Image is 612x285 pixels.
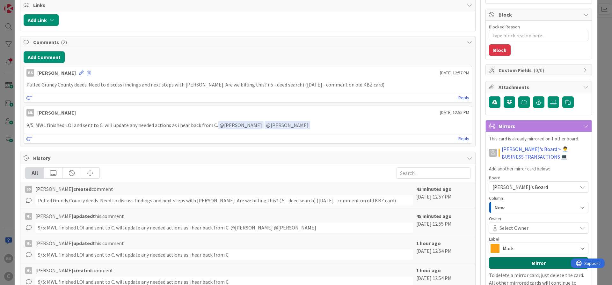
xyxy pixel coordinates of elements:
[266,122,309,128] span: [PERSON_NAME]
[35,212,124,220] span: [PERSON_NAME] this comment
[416,185,470,206] div: [DATE] 12:57 PM
[458,135,469,143] a: Reply
[416,186,452,192] b: 43 minutes ago
[33,38,464,46] span: Comments
[73,240,93,246] b: updated
[35,250,413,260] div: 9/5: MWL finished LOI and sent to C. will update any needed actions as i hear back from C.
[489,24,520,30] label: Blocked Reason
[440,70,469,76] span: [DATE] 12:57 PM
[440,109,469,116] span: [DATE] 12:55 PM
[499,224,528,232] span: Select Owner
[73,267,91,274] b: created
[33,154,464,162] span: History
[494,203,505,212] span: New
[416,239,470,260] div: [DATE] 12:54 PM
[25,186,32,193] div: BS
[489,216,502,221] span: Owner
[416,213,452,219] b: 45 minutes ago
[24,51,65,63] button: Add Comment
[503,244,574,253] span: Mark
[220,122,224,128] span: @
[33,1,464,9] span: Links
[489,257,588,269] button: Mirror
[73,213,93,219] b: updated
[73,186,91,192] b: created
[489,176,500,180] span: Board
[35,185,113,193] span: [PERSON_NAME] comment
[26,69,34,77] div: BS
[25,267,32,274] div: ML
[37,109,76,116] div: [PERSON_NAME]
[61,39,67,45] span: ( 2 )
[502,145,588,161] a: [PERSON_NAME]'s Board > 👨‍💼BUSINESS TRANSACTIONS 💻
[499,122,580,130] span: Mirrors
[220,122,262,128] span: [PERSON_NAME]
[416,267,441,274] b: 1 hour ago
[489,135,588,143] p: This card is already mirrored on 1 other board.
[499,11,580,19] span: Block
[24,14,59,26] button: Add Link
[489,237,499,241] span: Label
[26,121,469,130] p: 9/5: MWL finished LOI and sent to C. will update any needed actions as i hear back from C.
[35,195,413,206] div: Pulled Grundy County deeds. Need to discuss findings and next steps with [PERSON_NAME]. Are we bi...
[397,167,470,179] input: Search...
[499,83,580,91] span: Attachments
[492,184,548,190] span: [PERSON_NAME]'s Board
[35,266,113,274] span: [PERSON_NAME] comment
[266,122,271,128] span: @
[534,67,544,73] span: ( 0/0 )
[35,222,413,233] div: 9/5: MWL finished LOI and sent to C. will update any needed actions as i hear back from C. ﻿@[PER...
[25,213,32,220] div: ML
[26,109,34,116] div: ML
[458,94,469,102] a: Reply
[37,69,76,77] div: [PERSON_NAME]
[499,66,580,74] span: Custom Fields
[489,196,503,200] span: Column
[489,202,588,213] button: New
[35,239,124,247] span: [PERSON_NAME] this comment
[489,44,511,56] button: Block
[26,81,469,88] p: Pulled Grundy County deeds. Need to discuss findings and next steps with [PERSON_NAME]. Are we bi...
[489,165,588,173] p: Add another mirror card below:
[25,240,32,247] div: ML
[13,1,29,9] span: Support
[25,168,44,178] div: All
[416,212,470,233] div: [DATE] 12:55 PM
[416,240,441,246] b: 1 hour ago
